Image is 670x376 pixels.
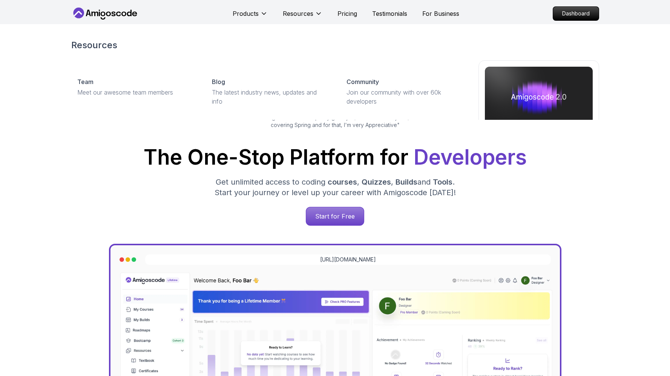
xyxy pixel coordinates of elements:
h2: Resources [71,39,599,51]
a: Pricing [337,9,357,18]
span: Tools [433,177,452,186]
a: CommunityJoin our community with over 60k developers [340,71,469,112]
p: Community [346,77,379,86]
iframe: chat widget [623,329,670,365]
p: Team [77,77,94,86]
a: Dashboard [553,6,599,21]
img: amigoscode 2.0 [485,67,593,127]
span: Developers [414,145,527,170]
p: Get unlimited access to coding , , and . Start your journey or level up your career with Amigosco... [209,177,462,198]
a: amigoscode 2.0 [478,60,599,170]
a: Start for Free [306,207,364,226]
a: TeamMeet our awesome team members [71,71,200,103]
a: Testimonials [372,9,407,18]
p: The latest industry news, updates and info [212,88,328,106]
h1: The One-Stop Platform for [77,147,593,168]
p: Meet our awesome team members [77,88,194,97]
button: Resources [283,9,322,24]
p: "Amigoscode Does a pretty good job, and consistently too, covering Spring and for that, I'm very ... [251,114,420,129]
a: For Business [422,9,459,18]
span: courses [328,177,357,186]
p: Start for Free [306,207,364,225]
p: Resources [283,9,313,18]
span: Builds [396,177,417,186]
p: Blog [212,77,225,86]
p: Join our community with over 60k developers [346,88,463,106]
p: Products [233,9,259,18]
button: Products [233,9,268,24]
a: [URL][DOMAIN_NAME] [320,256,376,263]
span: Quizzes [362,177,391,186]
a: BlogThe latest industry news, updates and info [206,71,334,112]
p: Dashboard [553,7,599,20]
